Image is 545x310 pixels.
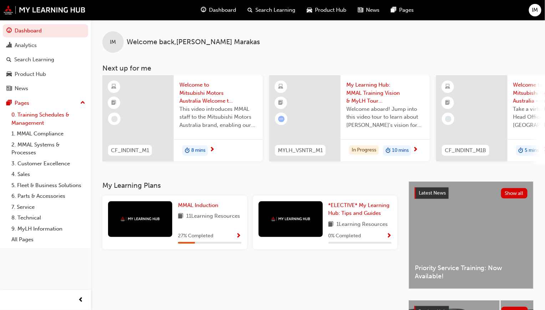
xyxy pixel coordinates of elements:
span: duration-icon [519,146,524,155]
a: MMAL Induction [178,201,221,210]
span: Welcome aboard! Jump into this video tour to learn about [PERSON_NAME]'s vision for your learning... [346,105,424,129]
a: guage-iconDashboard [195,3,242,17]
span: news-icon [358,6,363,15]
div: Product Hub [15,70,46,78]
a: All Pages [9,234,88,245]
a: Latest NewsShow allPriority Service Training: Now Available! [409,181,534,289]
span: duration-icon [386,146,391,155]
a: Product Hub [3,68,88,81]
a: News [3,82,88,95]
a: *ELECTIVE* My Learning Hub: Tips and Guides [328,201,392,217]
span: learningRecordVerb_ATTEMPT-icon [278,116,285,122]
img: mmal [121,217,160,221]
span: MMAL Induction [178,202,218,208]
h3: My Learning Plans [102,181,397,190]
img: mmal [271,217,310,221]
a: search-iconSearch Learning [242,3,301,17]
span: 10 mins [392,146,409,155]
h3: Next up for me [91,64,545,72]
a: Latest NewsShow all [415,187,528,199]
span: 1 Learning Resources [337,220,388,229]
span: booktick-icon [112,98,117,108]
a: MYLH_VSNTR_M1My Learning Hub: MMAL Training Vision & MyLH Tour (Elective)Welcome aboard! Jump int... [269,75,430,161]
a: 6. Parts & Accessories [9,191,88,202]
span: book-icon [328,220,334,229]
a: 3. Customer Excellence [9,158,88,169]
span: 11 Learning Resources [186,212,240,221]
span: next-icon [413,147,418,153]
span: Latest News [419,190,446,196]
span: MYLH_VSNTR_M1 [278,146,323,155]
a: 7. Service [9,202,88,213]
span: Dashboard [209,6,236,14]
img: mmal [4,5,86,15]
span: *ELECTIVE* My Learning Hub: Tips and Guides [328,202,390,217]
a: news-iconNews [352,3,385,17]
button: DashboardAnalyticsSearch LearningProduct HubNews [3,23,88,97]
span: Pages [399,6,414,14]
span: 5 mins [525,146,539,155]
span: learningRecordVerb_NONE-icon [445,116,452,122]
span: search-icon [6,57,11,63]
a: Search Learning [3,53,88,66]
span: up-icon [80,98,85,108]
span: guage-icon [6,28,12,34]
span: 0 % Completed [328,232,361,240]
button: IM [529,4,541,16]
span: CF_INDINT_M1B [445,146,487,155]
a: 1. MMAL Compliance [9,128,88,139]
button: Show all [501,188,528,198]
span: Product Hub [315,6,346,14]
button: Pages [3,97,88,110]
span: learningResourceType_ELEARNING-icon [279,82,284,92]
span: IM [110,38,116,46]
a: 5. Fleet & Business Solutions [9,180,88,191]
span: learningResourceType_ELEARNING-icon [445,82,450,92]
span: book-icon [178,212,183,221]
a: Dashboard [3,24,88,37]
a: car-iconProduct Hub [301,3,352,17]
span: My Learning Hub: MMAL Training Vision & MyLH Tour (Elective) [346,81,424,105]
span: learningRecordVerb_NONE-icon [111,116,118,122]
a: pages-iconPages [385,3,419,17]
span: chart-icon [6,42,12,49]
span: booktick-icon [445,98,450,108]
a: 4. Sales [9,169,88,180]
span: Welcome to Mitsubishi Motors Australia Welcome to Mitsubishi Motors Australia - Video (MMAL Induc... [179,81,257,105]
span: Show Progress [386,233,392,239]
a: CF_INDINT_M1Welcome to Mitsubishi Motors Australia Welcome to Mitsubishi Motors Australia - Video... [102,75,263,161]
span: duration-icon [185,146,190,155]
a: 8. Technical [9,212,88,223]
span: 8 mins [191,146,205,155]
span: This video introduces MMAL staff to the Mitsubishi Motors Australia brand, enabling our staff to ... [179,105,257,129]
div: In Progress [349,145,379,155]
span: Search Learning [255,6,295,14]
a: 0. Training Schedules & Management [9,109,88,128]
a: 2. MMAL Systems & Processes [9,139,88,158]
span: search-icon [248,6,253,15]
a: 9. MyLH Information [9,223,88,234]
div: Search Learning [14,56,54,64]
a: Analytics [3,39,88,52]
span: 27 % Completed [178,232,213,240]
span: news-icon [6,86,12,92]
span: booktick-icon [279,98,284,108]
span: IM [532,6,538,14]
div: News [15,84,28,93]
span: pages-icon [6,100,12,107]
span: Priority Service Training: Now Available! [415,264,528,280]
span: learningResourceType_ELEARNING-icon [112,82,117,92]
span: pages-icon [391,6,396,15]
span: prev-icon [78,296,84,305]
div: Pages [15,99,29,107]
span: CF_INDINT_M1 [111,146,149,155]
button: Show Progress [236,232,241,241]
div: Analytics [15,41,37,50]
button: Show Progress [386,232,392,241]
span: News [366,6,380,14]
span: car-icon [6,71,12,78]
span: Welcome back , [PERSON_NAME] Marakas [127,38,260,46]
span: Show Progress [236,233,241,239]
